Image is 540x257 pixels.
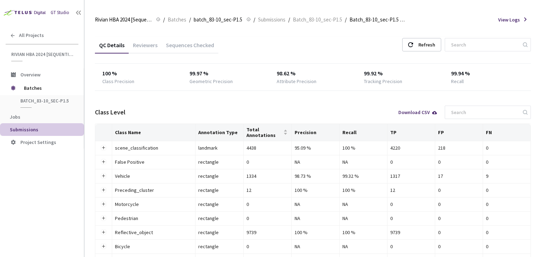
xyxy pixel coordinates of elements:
[277,69,349,78] div: 98.62 %
[293,15,342,24] span: Batch_83-10_sec-P1.5
[115,144,192,152] div: scene_classification
[288,15,290,24] li: /
[95,15,152,24] span: Rivian HBA 2024 [Sequential]
[438,200,480,208] div: 0
[390,172,432,180] div: 1317
[189,78,233,85] div: Geometric Precision
[451,78,464,85] div: Recall
[295,200,337,208] div: NA
[246,228,289,236] div: 9739
[95,108,126,117] div: Class Level
[246,186,289,194] div: 12
[451,69,524,78] div: 99.94 %
[24,81,72,95] span: Batches
[295,172,337,180] div: 98.73 %
[95,42,129,54] div: QC Details
[257,15,287,23] a: Submissions
[342,228,384,236] div: 100 %
[342,144,384,152] div: 100 %
[447,106,522,119] input: Search
[112,124,195,141] th: Class Name
[101,173,106,179] button: Expand row
[390,214,432,222] div: 0
[438,172,480,180] div: 17
[246,172,289,180] div: 1334
[198,214,240,222] div: rectangle
[244,124,292,141] th: Total Annotations
[198,144,240,152] div: landmark
[349,15,406,24] span: Batch_83-10_sec-P1.5 QC - [DATE]
[101,201,106,207] button: Expand row
[258,15,285,24] span: Submissions
[486,200,528,208] div: 0
[342,243,384,250] div: NA
[342,186,384,194] div: 100 %
[101,145,106,151] button: Expand row
[115,158,192,166] div: False Positive
[101,159,106,165] button: Expand row
[115,228,192,236] div: Reflective_object
[398,110,438,115] div: Download CSV
[189,69,262,78] div: 99.97 %
[342,172,384,180] div: 99.32 %
[390,144,432,152] div: 4220
[129,42,162,54] div: Reviewers
[51,10,69,16] div: GT Studio
[486,186,528,194] div: 0
[390,158,432,166] div: 0
[115,186,192,194] div: Preceding_cluster
[486,228,528,236] div: 0
[101,244,106,249] button: Expand row
[195,124,244,141] th: Annotation Type
[498,16,520,23] span: View Logs
[295,214,337,222] div: NA
[11,51,74,57] span: Rivian HBA 2024 [Sequential]
[20,98,72,104] span: batch_83-10_sec-P1.5
[166,15,188,23] a: Batches
[198,186,240,194] div: rectangle
[486,214,528,222] div: 0
[194,15,242,24] span: batch_83-10_sec-P1.5
[342,214,384,222] div: NA
[438,186,480,194] div: 0
[246,127,282,138] span: Total Annotations
[198,158,240,166] div: rectangle
[418,38,435,51] div: Refresh
[438,214,480,222] div: 0
[486,144,528,152] div: 0
[246,214,289,222] div: 0
[198,243,240,250] div: rectangle
[10,114,20,120] span: Jobs
[115,214,192,222] div: Pedestrian
[390,228,432,236] div: 9739
[486,172,528,180] div: 9
[364,69,437,78] div: 99.92 %
[292,124,340,141] th: Precision
[390,186,432,194] div: 12
[390,243,432,250] div: 0
[253,15,255,24] li: /
[246,243,289,250] div: 0
[19,32,44,38] span: All Projects
[115,200,192,208] div: Motorcycle
[340,124,387,141] th: Recall
[342,158,384,166] div: NA
[20,139,56,145] span: Project Settings
[102,69,175,78] div: 100 %
[115,172,192,180] div: Vehicle
[163,15,165,24] li: /
[295,144,337,152] div: 95.09 %
[438,228,480,236] div: 0
[198,200,240,208] div: rectangle
[246,200,289,208] div: 0
[435,124,483,141] th: FP
[168,15,186,24] span: Batches
[486,243,528,250] div: 0
[387,124,435,141] th: TP
[364,78,402,85] div: Tracking Precision
[486,158,528,166] div: 0
[246,158,289,166] div: 0
[295,243,337,250] div: NA
[295,186,337,194] div: 100 %
[438,158,480,166] div: 0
